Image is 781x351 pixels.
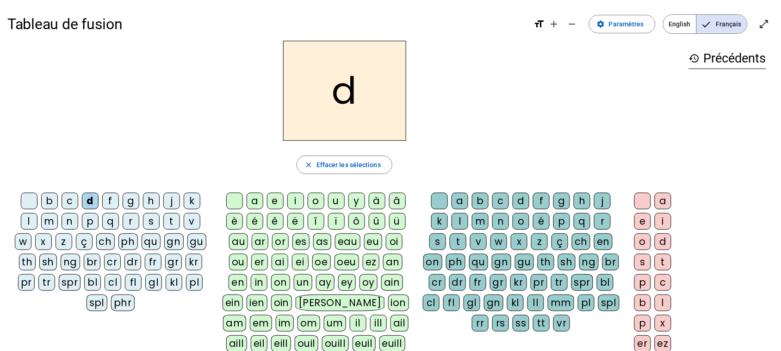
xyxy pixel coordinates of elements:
h1: Tableau de fusion [7,9,526,39]
div: cl [423,295,440,311]
div: à [369,193,385,209]
div: gr [165,254,182,270]
div: oeu [335,254,360,270]
div: p [634,274,651,291]
div: en [594,233,613,250]
div: um [324,315,346,332]
div: fl [443,295,460,311]
div: ë [287,213,304,230]
div: kl [166,274,182,291]
mat-icon: format_size [533,19,545,30]
div: kr [186,254,202,270]
div: ay [316,274,335,291]
div: k [431,213,448,230]
div: bl [84,274,101,291]
div: ü [389,213,406,230]
div: oi [386,233,403,250]
div: l [21,213,37,230]
div: ey [338,274,356,291]
div: sh [39,254,57,270]
div: b [41,193,58,209]
div: e [634,213,651,230]
div: u [328,193,345,209]
div: tr [551,274,568,291]
div: ez [363,254,379,270]
div: sh [558,254,576,270]
div: d [82,193,99,209]
div: vr [553,315,570,332]
div: â [389,193,406,209]
div: ion [388,295,409,311]
div: dr [124,254,141,270]
div: w [490,233,507,250]
div: h [574,193,590,209]
div: c [492,193,509,209]
div: d [655,233,671,250]
button: Entrer en plein écran [755,15,774,33]
div: rr [472,315,489,332]
div: p [634,315,651,332]
mat-icon: open_in_full [759,19,770,30]
div: f [533,193,550,209]
div: or [272,233,289,250]
div: en [229,274,247,291]
div: t [163,213,180,230]
div: x [35,233,52,250]
div: spl [598,295,620,311]
div: z [531,233,548,250]
div: ô [348,213,365,230]
div: br [602,254,619,270]
mat-button-toggle-group: Language selection [663,14,748,34]
div: ll [527,295,544,311]
div: x [511,233,527,250]
div: î [308,213,324,230]
div: cr [429,274,446,291]
div: qu [142,233,161,250]
div: e [267,193,284,209]
div: om [298,315,320,332]
div: phr [111,295,135,311]
div: ch [572,233,590,250]
button: Paramètres [589,15,656,33]
div: bl [597,274,614,291]
div: ar [252,233,268,250]
div: ph [118,233,138,250]
div: i [287,193,304,209]
div: i [655,213,671,230]
div: b [634,295,651,311]
div: tt [533,315,550,332]
mat-icon: add [548,19,559,30]
h2: d [283,41,406,141]
div: p [553,213,570,230]
div: an [383,254,403,270]
div: kl [507,295,524,311]
div: er [251,254,268,270]
div: gn [484,295,503,311]
div: cl [105,274,121,291]
div: gu [515,254,534,270]
div: l [452,213,468,230]
button: Augmenter la taille de la police [545,15,563,33]
div: d [513,193,529,209]
div: dr [449,274,466,291]
div: pr [531,274,547,291]
div: s [634,254,651,270]
div: ï [328,213,345,230]
div: s [429,233,446,250]
div: f [102,193,119,209]
div: ei [292,254,309,270]
div: é [533,213,550,230]
div: eu [364,233,382,250]
mat-icon: settings [597,20,605,28]
div: em [250,315,272,332]
div: ng [61,254,80,270]
div: ç [552,233,568,250]
div: m [41,213,58,230]
div: x [655,315,671,332]
div: ail [390,315,409,332]
div: kr [510,274,527,291]
div: on [423,254,442,270]
div: s [143,213,160,230]
div: am [223,315,246,332]
div: tr [38,274,55,291]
